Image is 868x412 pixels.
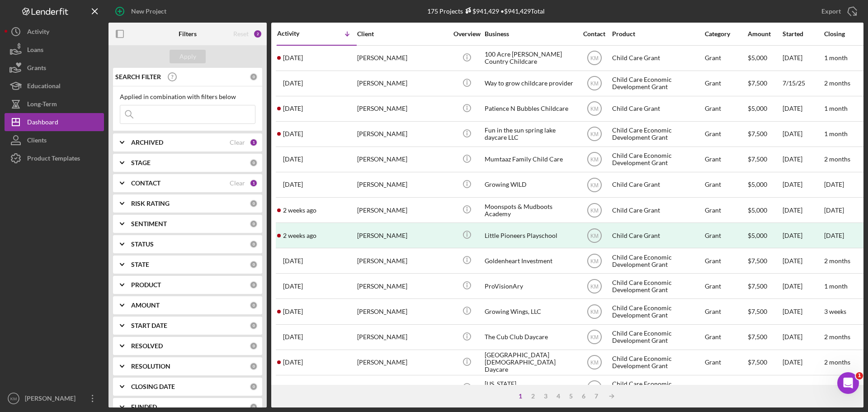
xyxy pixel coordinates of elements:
div: Grant [705,122,747,146]
div: $5,000 [748,223,782,247]
div: 0 [250,159,258,167]
b: AMOUNT [131,302,160,309]
div: Child Care Economic Development Grant [612,147,703,171]
div: 0 [250,199,258,208]
div: Clear [230,139,245,146]
div: Export [821,2,841,20]
div: [PERSON_NAME] [357,147,448,171]
time: 2 months [824,358,850,366]
text: KM [590,81,599,87]
b: PRODUCT [131,281,161,289]
div: Grant [705,97,747,121]
span: $5,000 [748,206,767,214]
b: ARCHIVED [131,139,163,146]
div: 1 [250,179,258,187]
div: [DATE] [783,97,823,121]
time: 2025-08-19 18:43 [283,333,303,341]
a: Long-Term [5,95,104,113]
b: RESOLUTION [131,363,170,370]
div: 4 [552,393,565,400]
div: Grant [705,223,747,247]
div: 7 [590,393,603,400]
div: Child Care Economic Development Grant [612,325,703,349]
time: 2 months [824,257,850,265]
div: Long-Term [27,95,57,115]
div: [PERSON_NAME] [357,198,448,222]
b: FUNDED [131,403,157,411]
b: SEARCH FILTER [115,73,161,81]
span: $5,000 [748,104,767,112]
div: 0 [250,260,258,269]
div: 0 [250,322,258,330]
div: Amount [748,30,782,38]
a: Clients [5,131,104,149]
div: [PERSON_NAME] [357,46,448,70]
div: Child Care Economic Development Grant [612,376,703,400]
div: [PERSON_NAME] [357,325,448,349]
div: 0 [250,403,258,411]
div: Child Care Economic Development Grant [612,274,703,298]
div: [GEOGRAPHIC_DATA][DEMOGRAPHIC_DATA] Daycare [485,350,575,374]
div: Contact [577,30,611,38]
span: $7,500 [748,358,767,366]
time: 2025-09-16 02:44 [283,181,303,188]
div: Little Pioneers Playschool [485,223,575,247]
div: Fun in the sun spring lake daycare LLC [485,122,575,146]
time: 2025-09-16 20:05 [283,156,303,163]
div: Reset [233,30,249,38]
div: [PERSON_NAME] [357,299,448,323]
div: Product Templates [27,149,80,170]
text: KM [590,106,599,112]
time: 2025-09-23 03:41 [283,54,303,62]
span: $7,500 [748,308,767,315]
div: Activity [27,23,49,43]
time: 2025-07-17 04:58 [283,359,303,366]
div: Grants [27,59,46,79]
div: 0 [250,240,258,248]
div: [US_STATE][GEOGRAPHIC_DATA] [485,376,575,400]
div: 2 [527,393,539,400]
text: KM [590,156,599,163]
time: 2025-09-10 14:49 [283,207,316,214]
b: RESOLVED [131,342,163,350]
time: 2025-08-22 21:32 [283,283,303,290]
div: Overview [450,30,484,38]
div: Business [485,30,575,38]
div: Growing Wings, LLC [485,299,575,323]
div: 1 [250,138,258,147]
span: 1 [856,372,863,379]
div: ProVisionAry [485,274,575,298]
div: Child Care Economic Development Grant [612,299,703,323]
div: [DATE] [783,173,823,197]
a: Dashboard [5,113,104,131]
div: [DATE] [783,198,823,222]
div: Child Care Grant [612,97,703,121]
time: 2 months [824,333,850,341]
div: Mumtaaz Family Child Care [485,147,575,171]
div: 0 [250,73,258,81]
button: New Project [108,2,175,20]
button: Activity [5,23,104,41]
div: Child Care Economic Development Grant [612,71,703,95]
div: [PERSON_NAME] [357,223,448,247]
div: [PERSON_NAME] [357,71,448,95]
span: $7,500 [748,79,767,87]
a: Grants [5,59,104,77]
button: Loans [5,41,104,59]
text: KM [590,207,599,213]
div: Client [357,30,448,38]
div: Goldenheart Investment [485,249,575,273]
div: [PERSON_NAME] [357,122,448,146]
a: Educational [5,77,104,95]
text: KM [590,309,599,315]
time: 2 months [824,384,850,391]
text: KM [590,232,599,239]
b: Filters [179,30,197,38]
div: [DATE] [783,122,823,146]
div: [PERSON_NAME] [357,274,448,298]
div: 100 Acre [PERSON_NAME] Country Childcare [485,46,575,70]
div: Child Care Grant [612,173,703,197]
time: 2025-09-18 15:21 [283,130,303,137]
